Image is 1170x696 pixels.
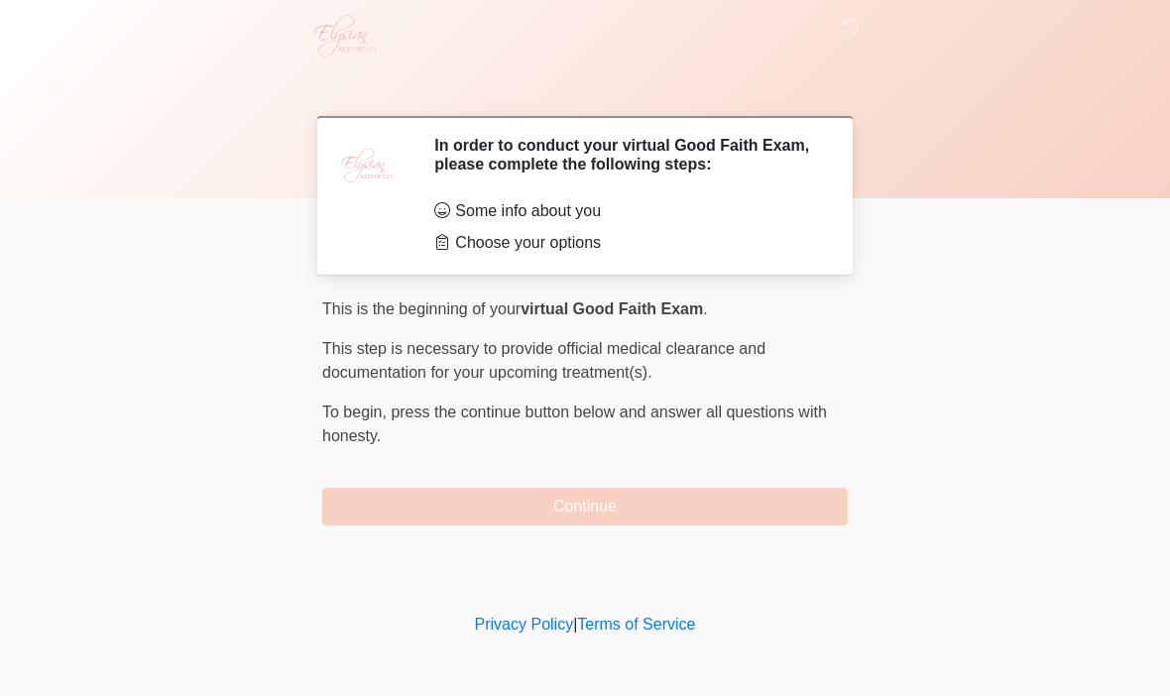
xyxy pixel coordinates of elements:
a: Privacy Policy [475,616,574,633]
span: This is the beginning of your [322,300,521,317]
img: Agent Avatar [337,136,397,195]
span: press the continue button below and answer all questions with honesty. [322,404,827,444]
a: Terms of Service [577,616,695,633]
li: Some info about you [434,199,818,223]
span: This step is necessary to provide official medical clearance and documentation for your upcoming ... [322,340,765,381]
li: Choose your options [434,231,818,255]
h2: In order to conduct your virtual Good Faith Exam, please complete the following steps: [434,136,818,174]
img: Elysian Aesthetics Logo [302,15,386,57]
span: To begin, [322,404,391,420]
a: | [573,616,577,633]
button: Continue [322,488,848,525]
h1: ‎ ‎ ‎ ‎ [307,71,863,108]
strong: virtual Good Faith Exam [521,300,703,317]
span: . [703,300,707,317]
